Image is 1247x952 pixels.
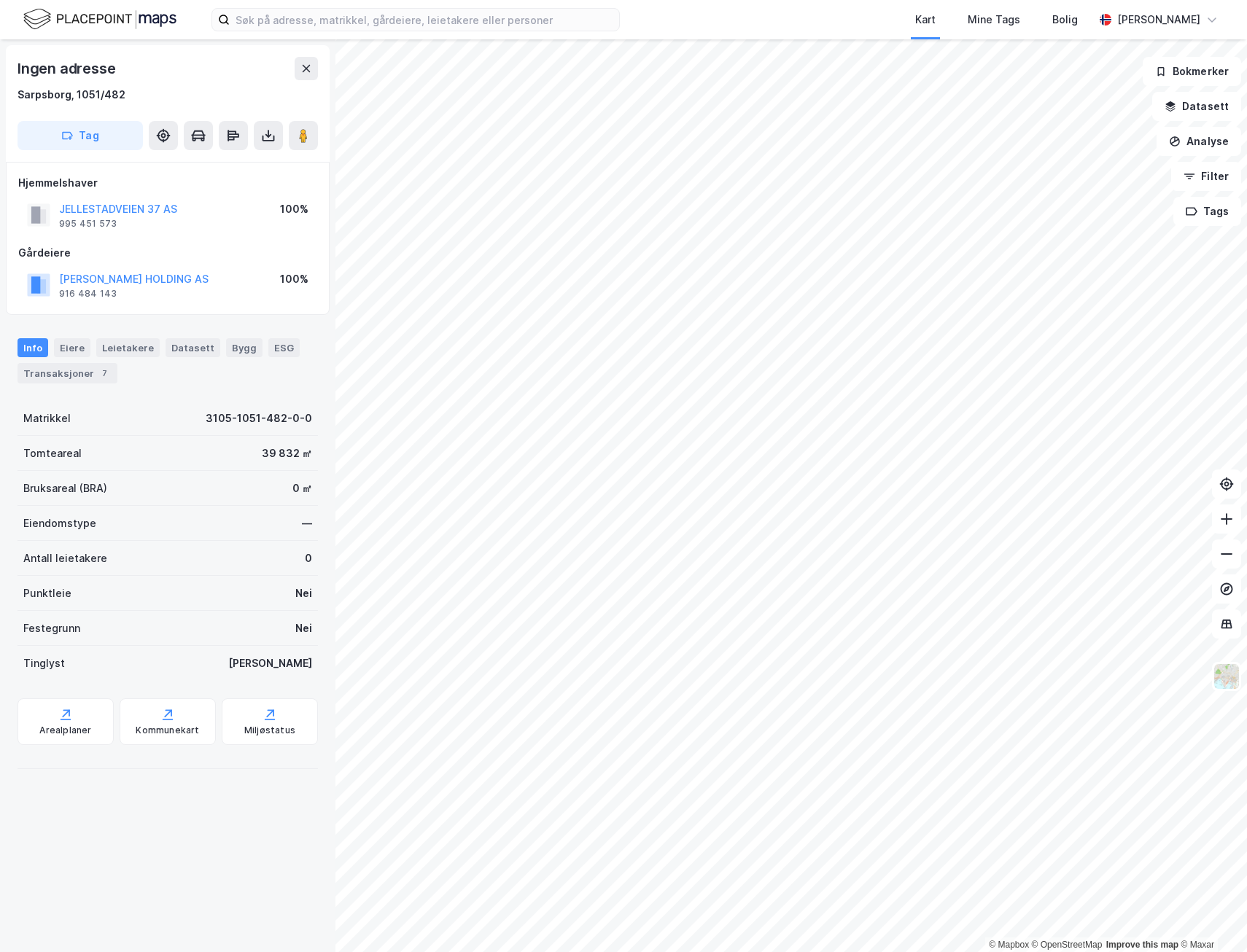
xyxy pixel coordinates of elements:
[23,445,82,462] div: Tomteareal
[1174,882,1247,952] iframe: Chat Widget
[23,655,65,672] div: Tinglyst
[1171,162,1241,191] button: Filter
[302,515,312,532] div: —
[18,244,317,262] div: Gårdeiere
[23,7,176,32] img: logo.f888ab2527a4732fd821a326f86c7f29.svg
[18,174,317,192] div: Hjemmelshaver
[54,338,90,357] div: Eiere
[968,11,1020,28] div: Mine Tags
[230,9,619,31] input: Søk på adresse, matrikkel, gårdeiere, leietakere eller personer
[268,338,300,357] div: ESG
[1173,197,1241,226] button: Tags
[23,585,71,602] div: Punktleie
[166,338,220,357] div: Datasett
[96,338,160,357] div: Leietakere
[1152,92,1241,121] button: Datasett
[244,725,295,736] div: Miljøstatus
[295,620,312,637] div: Nei
[59,218,117,230] div: 995 451 573
[305,550,312,567] div: 0
[1032,940,1103,950] a: OpenStreetMap
[989,940,1029,950] a: Mapbox
[262,445,312,462] div: 39 832 ㎡
[1213,663,1240,690] img: Z
[226,338,263,357] div: Bygg
[97,366,112,381] div: 7
[206,410,312,427] div: 3105-1051-482-0-0
[18,121,143,150] button: Tag
[292,480,312,497] div: 0 ㎡
[280,200,308,218] div: 100%
[1117,11,1200,28] div: [PERSON_NAME]
[295,585,312,602] div: Nei
[18,363,117,383] div: Transaksjoner
[280,270,308,288] div: 100%
[59,288,117,300] div: 916 484 143
[1106,940,1178,950] a: Improve this map
[136,725,199,736] div: Kommunekart
[915,11,936,28] div: Kart
[18,338,48,357] div: Info
[23,515,96,532] div: Eiendomstype
[39,725,91,736] div: Arealplaner
[228,655,312,672] div: [PERSON_NAME]
[18,57,118,80] div: Ingen adresse
[18,86,125,104] div: Sarpsborg, 1051/482
[1143,57,1241,86] button: Bokmerker
[23,550,107,567] div: Antall leietakere
[23,480,107,497] div: Bruksareal (BRA)
[1052,11,1078,28] div: Bolig
[23,410,71,427] div: Matrikkel
[23,620,80,637] div: Festegrunn
[1157,127,1241,156] button: Analyse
